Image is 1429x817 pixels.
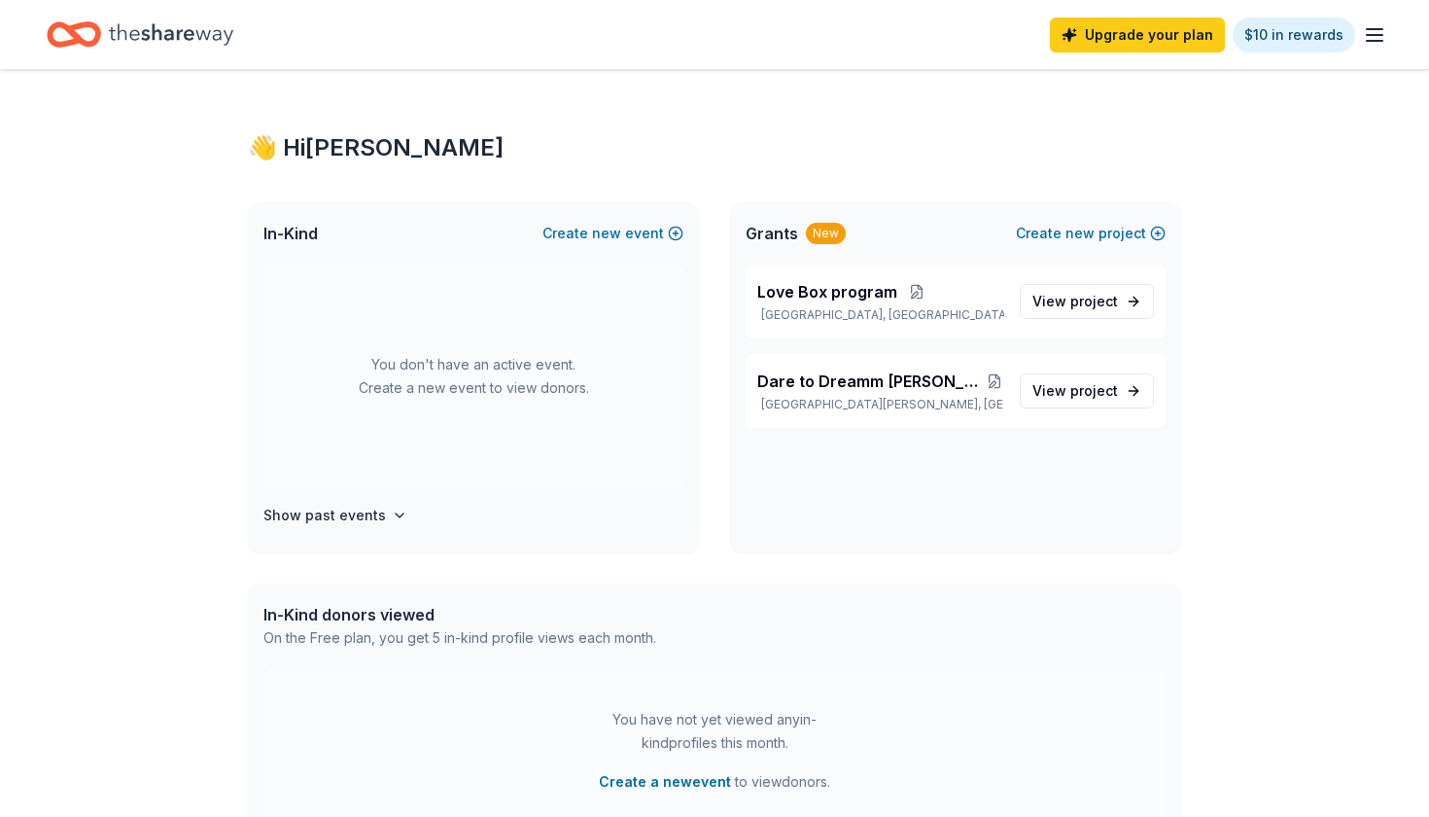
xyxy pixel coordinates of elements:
[1050,18,1225,53] a: Upgrade your plan
[263,265,683,488] div: You don't have an active event. Create a new event to view donors.
[263,603,656,626] div: In-Kind donors viewed
[1032,290,1118,313] span: View
[1032,379,1118,403] span: View
[1233,18,1355,53] a: $10 in rewards
[757,370,985,393] span: Dare to Dreamm [PERSON_NAME] teen mentorship program
[757,280,897,303] span: Love Box program
[757,307,1004,323] p: [GEOGRAPHIC_DATA], [GEOGRAPHIC_DATA]
[1065,222,1095,245] span: new
[248,132,1181,163] div: 👋 Hi [PERSON_NAME]
[592,222,621,245] span: new
[1016,222,1166,245] button: Createnewproject
[757,397,1004,412] p: [GEOGRAPHIC_DATA][PERSON_NAME], [GEOGRAPHIC_DATA]
[263,504,386,527] h4: Show past events
[542,222,683,245] button: Createnewevent
[599,770,830,794] span: to view donors .
[1070,293,1118,309] span: project
[599,770,731,794] button: Create a newevent
[1020,373,1154,408] a: View project
[806,223,846,244] div: New
[263,222,318,245] span: In-Kind
[593,708,836,755] div: You have not yet viewed any in-kind profiles this month.
[746,222,798,245] span: Grants
[263,626,656,650] div: On the Free plan, you get 5 in-kind profile views each month.
[1020,284,1154,319] a: View project
[263,504,407,527] button: Show past events
[1070,382,1118,399] span: project
[47,12,233,57] a: Home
